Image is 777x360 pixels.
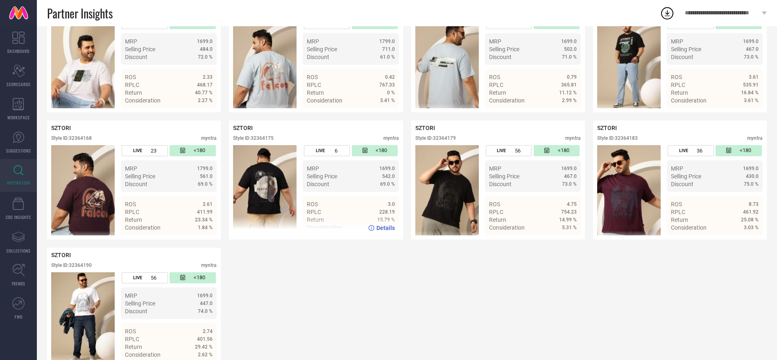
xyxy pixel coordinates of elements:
span: MRP [307,165,319,172]
img: Style preview image [597,18,661,108]
div: Click to view image [415,145,479,235]
span: Details [740,112,759,118]
span: SZTORI [51,125,71,131]
div: Number of days the style has been live on the platform [668,145,714,156]
span: LIVE [133,275,142,280]
span: RPLC [489,209,503,215]
span: 72.0 % [198,54,213,60]
span: 23.34 % [195,217,213,223]
span: Details [558,239,577,246]
span: MRP [125,292,137,299]
span: 1699.0 [561,39,577,44]
span: MRP [489,38,501,45]
span: MRP [671,165,683,172]
span: 0.79 [567,74,577,80]
span: 1799.0 [379,39,395,44]
span: Selling Price [125,46,155,52]
span: 1699.0 [743,39,759,44]
span: 71.0 % [562,54,577,60]
span: Details [740,239,759,246]
span: Discount [125,181,147,187]
span: 56 [151,275,156,281]
span: 468.17 [197,82,213,88]
span: Consideration [489,97,525,104]
span: Return [489,89,506,96]
span: Discount [307,54,329,60]
span: 1699.0 [379,166,395,171]
span: <180 [558,147,569,154]
a: Details [732,239,759,246]
span: 3.61 [749,74,759,80]
span: <180 [194,147,205,154]
span: <180 [194,274,205,281]
span: SZTORI [597,125,617,131]
span: 3.41 % [380,98,395,103]
div: Click to view image [51,18,115,108]
span: 4.75 [567,201,577,207]
span: Consideration [125,224,161,231]
span: Selling Price [671,46,701,52]
span: 484.0 [200,46,213,52]
span: 6 [335,148,338,154]
span: TRENDS [11,280,25,287]
span: 29.42 % [195,344,213,350]
span: Return [125,89,142,96]
span: RPLC [307,209,321,215]
span: ROS [125,201,136,207]
span: RPLC [125,336,139,342]
a: Details [186,239,213,246]
img: Style preview image [233,145,297,235]
span: 75.0 % [744,181,759,187]
span: LIVE [316,148,325,153]
span: MRP [307,38,319,45]
span: 535.91 [743,82,759,88]
span: MRP [125,38,137,45]
div: Number of days the style has been live on the platform [122,145,168,156]
span: Return [671,89,688,96]
span: ROS [307,201,318,207]
span: 2.27 % [198,98,213,103]
span: 401.56 [197,336,213,342]
div: Style ID: 32364183 [597,135,638,141]
div: Style ID: 32364168 [51,135,92,141]
span: <180 [376,147,387,154]
div: Style ID: 32364179 [415,135,456,141]
span: FWD [15,314,23,320]
span: 2.74 [203,328,213,334]
span: SZTORI [233,125,253,131]
img: Style preview image [597,145,661,235]
span: 1.84 % [198,225,213,230]
span: Return [307,89,324,96]
span: Consideration [125,97,161,104]
span: Consideration [307,97,342,104]
div: Number of days since the style was first listed on the platform [534,145,580,156]
span: Discount [489,181,512,187]
span: 56 [515,148,521,154]
span: 542.0 [382,173,395,179]
span: Details [558,112,577,118]
span: 2.62 % [198,352,213,358]
span: 1699.0 [561,166,577,171]
span: ROS [125,328,136,335]
span: 0.42 [385,74,395,80]
span: SUGGESTIONS [6,148,31,154]
span: Selling Price [307,173,337,180]
span: 3.61 % [744,98,759,103]
span: RPLC [489,82,503,88]
span: COLLECTIONS [7,248,31,254]
img: Style preview image [415,145,479,235]
span: INSPIRATION [7,180,30,186]
span: 40.77 % [195,90,213,96]
div: Click to view image [597,18,661,108]
div: Number of days since the style was first listed on the platform [170,145,215,156]
span: Details [376,112,395,118]
span: Selling Price [125,300,155,307]
span: 16.84 % [741,90,759,96]
div: Click to view image [597,145,661,235]
div: myntra [201,262,217,268]
span: 36 [697,148,702,154]
div: Click to view image [415,18,479,108]
span: 228.19 [379,209,395,215]
span: Selling Price [671,173,701,180]
span: Details [194,112,213,118]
